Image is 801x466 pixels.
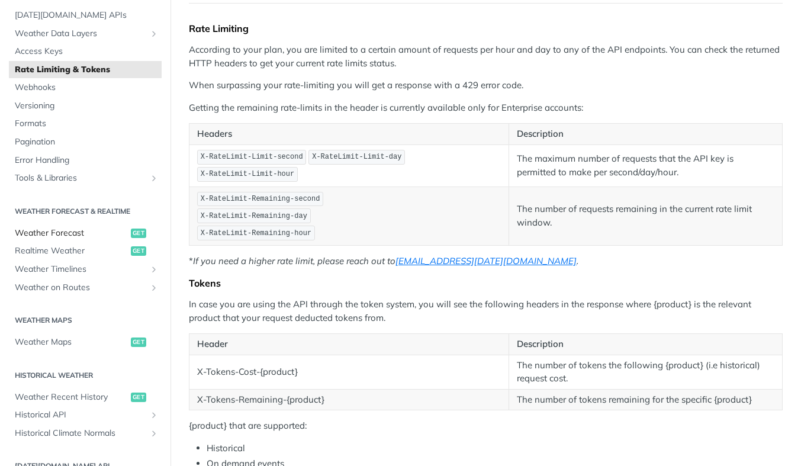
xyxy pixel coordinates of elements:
h2: Weather Forecast & realtime [9,206,162,217]
button: Show subpages for Weather Data Layers [149,29,159,38]
span: Webhooks [15,82,159,94]
span: Weather Forecast [15,227,128,239]
span: Pagination [15,136,159,148]
span: Tools & Libraries [15,172,146,184]
p: According to your plan, you are limited to a certain amount of requests per hour and day to any o... [189,43,783,70]
p: The number of requests remaining in the current rate limit window. [517,203,774,229]
th: Description [509,334,782,355]
span: X-RateLimit-Remaining-hour [201,229,311,237]
span: Error Handling [15,155,159,166]
a: Rate Limiting & Tokens [9,61,162,79]
li: Historical [207,442,783,455]
span: Weather Recent History [15,391,128,403]
td: X-Tokens-Remaining-{product} [189,389,509,410]
a: Realtime Weatherget [9,242,162,260]
span: X-RateLimit-Remaining-second [201,195,320,203]
span: get [131,393,146,402]
a: Tools & LibrariesShow subpages for Tools & Libraries [9,169,162,187]
td: The number of tokens the following {product} (i.e historical) request cost. [509,355,782,389]
p: Headers [197,127,501,141]
p: Getting the remaining rate-limits in the header is currently available only for Enterprise accounts: [189,101,783,115]
a: Error Handling [9,152,162,169]
h2: Historical Weather [9,370,162,381]
span: Weather Data Layers [15,28,146,40]
button: Show subpages for Weather Timelines [149,265,159,274]
a: Webhooks [9,79,162,97]
td: The number of tokens remaining for the specific {product} [509,389,782,410]
span: Access Keys [15,46,159,57]
em: If you need a higher rate limit, please reach out to . [193,255,578,266]
span: get [131,229,146,238]
span: get [131,246,146,256]
span: X-RateLimit-Limit-day [312,153,401,161]
span: X-RateLimit-Limit-second [201,153,303,161]
span: Realtime Weather [15,245,128,257]
a: Pagination [9,133,162,151]
div: Rate Limiting [189,23,783,34]
p: Description [517,127,774,141]
p: {product} that are supported: [189,419,783,433]
p: When surpassing your rate-limiting you will get a response with a 429 error code. [189,79,783,92]
button: Show subpages for Weather on Routes [149,283,159,293]
button: Show subpages for Historical Climate Normals [149,429,159,438]
a: [DATE][DOMAIN_NAME] APIs [9,7,162,24]
span: Weather on Routes [15,282,146,294]
td: X-Tokens-Cost-{product} [189,355,509,389]
a: Versioning [9,97,162,115]
a: [EMAIL_ADDRESS][DATE][DOMAIN_NAME] [395,255,577,266]
a: Formats [9,115,162,133]
span: Historical Climate Normals [15,428,146,439]
span: get [131,338,146,347]
a: Weather Forecastget [9,224,162,242]
a: Weather Data LayersShow subpages for Weather Data Layers [9,25,162,43]
div: Tokens [189,277,783,289]
a: Historical APIShow subpages for Historical API [9,406,162,424]
span: Versioning [15,100,159,112]
a: Weather Mapsget [9,333,162,351]
span: X-RateLimit-Remaining-day [201,212,307,220]
span: Weather Maps [15,336,128,348]
span: X-RateLimit-Limit-hour [201,170,294,178]
span: Rate Limiting & Tokens [15,64,159,76]
span: Formats [15,118,159,130]
p: The maximum number of requests that the API key is permitted to make per second/day/hour. [517,152,774,179]
button: Show subpages for Tools & Libraries [149,173,159,183]
th: Header [189,334,509,355]
a: Weather TimelinesShow subpages for Weather Timelines [9,261,162,278]
span: Weather Timelines [15,263,146,275]
a: Access Keys [9,43,162,60]
button: Show subpages for Historical API [149,410,159,420]
span: Historical API [15,409,146,421]
a: Weather on RoutesShow subpages for Weather on Routes [9,279,162,297]
h2: Weather Maps [9,315,162,326]
a: Historical Climate NormalsShow subpages for Historical Climate Normals [9,425,162,442]
p: In case you are using the API through the token system, you will see the following headers in the... [189,298,783,324]
a: Weather Recent Historyget [9,388,162,406]
span: [DATE][DOMAIN_NAME] APIs [15,9,159,21]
